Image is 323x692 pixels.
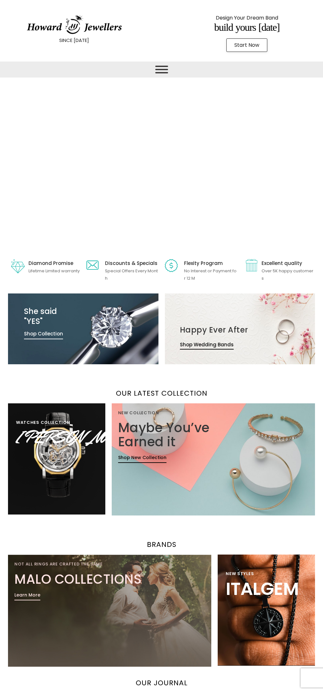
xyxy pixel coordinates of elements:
a: Shop Collection [24,329,63,339]
a: ITALGEM [226,576,299,601]
span: Excellent quality [262,260,302,267]
p: No Interest or Payment for 12 M [184,268,237,282]
a: She said"YES" [24,306,57,326]
button: Toggle Menu [155,66,168,73]
span: Discounts & Specials [105,260,157,267]
span: NEW STYLES [226,571,254,577]
a: Maybe You’ve Earned it [118,419,210,451]
a: MALO COLLECTIONS [14,570,141,588]
p: Lifetime Limited warranty [28,268,80,275]
span: Build Yours [DATE] [214,21,279,33]
a: Happy Ever After [180,325,248,335]
p: SINCE [DATE] [16,36,133,45]
h2: Our Latest Collection [8,390,315,397]
p: Design Your Dream Band [189,13,305,23]
div: NOT ALL RINGS ARE CRAFTED THE SAME [14,561,145,567]
a: Shop New Collection [118,454,166,463]
p: Over 5K happy customers [262,268,315,282]
div: NEW COLLECTION [118,410,222,416]
h3: Our Journal [8,680,315,687]
p: Special Offers Every Month [105,268,158,282]
a: Diamond Promise [28,260,73,267]
span: Start Now [234,43,259,48]
a: Learn More [14,592,40,600]
a: [PERSON_NAME] [16,425,140,449]
a: Shop Wedding Bands [180,341,234,350]
h2: Brands [8,541,315,548]
a: Flexity Program [184,260,223,267]
a: Start Now [226,38,267,52]
span: WATCHES COLLECTION [16,419,70,425]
